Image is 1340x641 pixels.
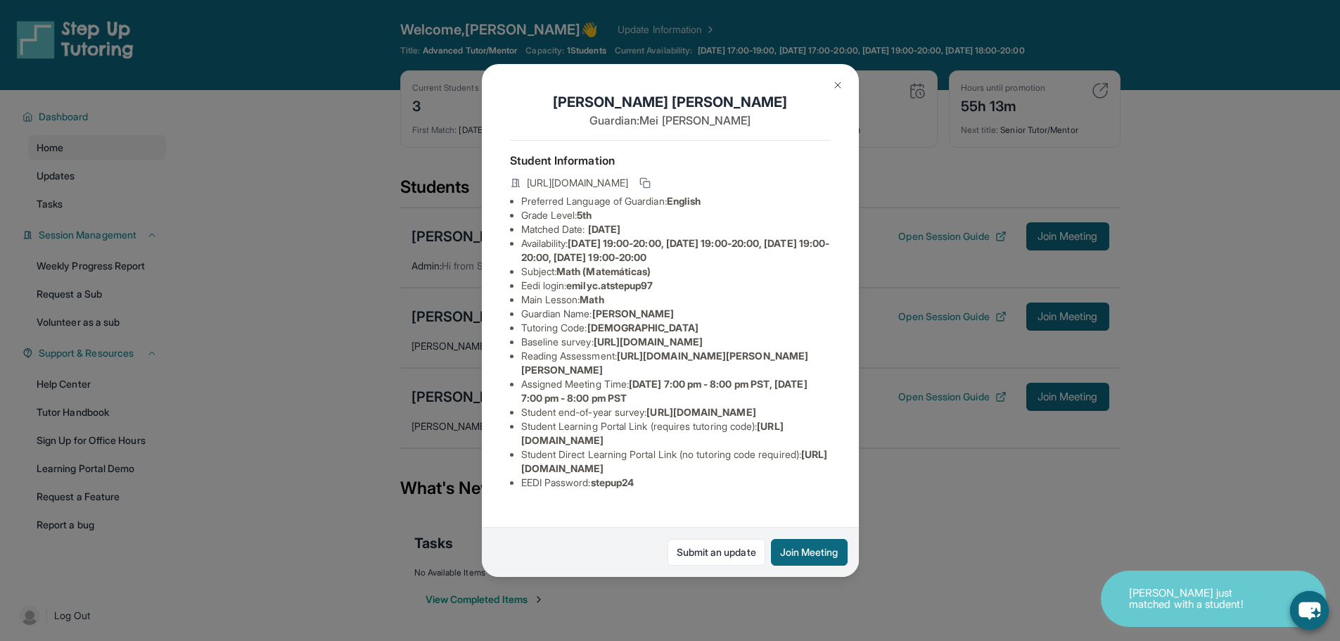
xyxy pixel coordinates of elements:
[566,279,653,291] span: emilyc.atstepup97
[521,237,830,263] span: [DATE] 19:00-20:00, [DATE] 19:00-20:00, [DATE] 19:00-20:00, [DATE] 19:00-20:00
[637,174,653,191] button: Copy link
[1290,591,1329,630] button: chat-button
[594,336,703,348] span: [URL][DOMAIN_NAME]
[577,209,592,221] span: 5th
[521,405,831,419] li: Student end-of-year survey :
[510,152,831,169] h4: Student Information
[832,80,843,91] img: Close Icon
[521,378,808,404] span: [DATE] 7:00 pm - 8:00 pm PST, [DATE] 7:00 pm - 8:00 pm PST
[771,539,848,566] button: Join Meeting
[521,476,831,490] li: EEDI Password :
[1129,588,1270,611] p: [PERSON_NAME] just matched with a student!
[510,112,831,129] p: Guardian: Mei [PERSON_NAME]
[588,223,620,235] span: [DATE]
[521,419,831,448] li: Student Learning Portal Link (requires tutoring code) :
[592,307,675,319] span: [PERSON_NAME]
[668,539,765,566] a: Submit an update
[521,349,831,377] li: Reading Assessment :
[580,293,604,305] span: Math
[587,322,698,334] span: [DEMOGRAPHIC_DATA]
[521,236,831,265] li: Availability:
[646,406,755,418] span: [URL][DOMAIN_NAME]
[667,195,701,207] span: English
[521,194,831,208] li: Preferred Language of Guardian:
[521,335,831,349] li: Baseline survey :
[556,265,651,277] span: Math (Matemáticas)
[521,321,831,335] li: Tutoring Code :
[591,476,634,488] span: stepup24
[521,377,831,405] li: Assigned Meeting Time :
[521,293,831,307] li: Main Lesson :
[521,208,831,222] li: Grade Level:
[527,176,628,190] span: [URL][DOMAIN_NAME]
[521,279,831,293] li: Eedi login :
[521,448,831,476] li: Student Direct Learning Portal Link (no tutoring code required) :
[521,350,809,376] span: [URL][DOMAIN_NAME][PERSON_NAME][PERSON_NAME]
[510,92,831,112] h1: [PERSON_NAME] [PERSON_NAME]
[521,307,831,321] li: Guardian Name :
[521,222,831,236] li: Matched Date:
[521,265,831,279] li: Subject :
